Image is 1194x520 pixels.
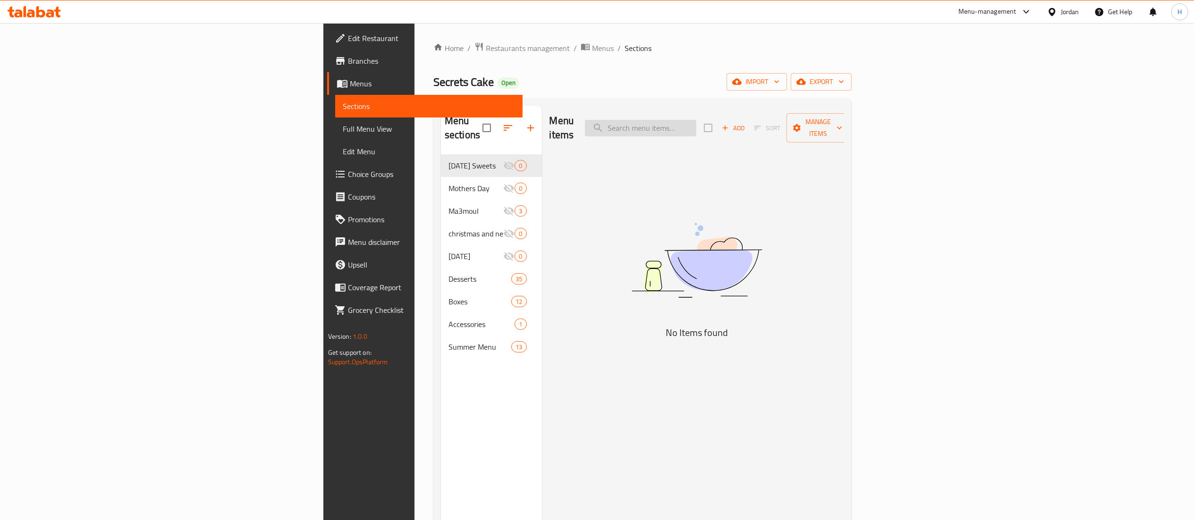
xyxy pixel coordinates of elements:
[348,282,515,293] span: Coverage Report
[348,33,515,44] span: Edit Restaurant
[343,146,515,157] span: Edit Menu
[343,101,515,112] span: Sections
[1061,7,1079,17] div: Jordan
[958,6,1016,17] div: Menu-management
[327,299,523,321] a: Grocery Checklist
[441,177,542,200] div: Mothers Day0
[449,251,503,262] span: [DATE]
[515,252,526,261] span: 0
[441,245,542,268] div: [DATE]0
[515,160,526,171] div: items
[579,325,815,340] h5: No Items found
[718,121,748,135] span: Add item
[327,276,523,299] a: Coverage Report
[327,185,523,208] a: Coupons
[486,42,570,54] span: Restaurants management
[441,335,542,358] div: Summer Menu13
[335,95,523,117] a: Sections
[350,78,515,89] span: Menus
[343,123,515,134] span: Full Menu View
[449,319,515,330] span: Accessories
[581,42,614,54] a: Menus
[449,251,503,262] div: Valentine's Day
[515,184,526,193] span: 0
[353,330,367,343] span: 1.0.0
[787,113,850,143] button: Manage items
[449,296,511,307] span: Boxes
[348,236,515,248] span: Menu disclaimer
[335,117,523,140] a: Full Menu View
[511,296,526,307] div: items
[441,154,542,177] div: [DATE] Sweets0
[625,42,652,54] span: Sections
[449,183,503,194] span: Mothers Day
[441,268,542,290] div: Desserts35
[503,183,515,194] svg: Inactive section
[579,198,815,323] img: dish.svg
[592,42,614,54] span: Menus
[449,341,511,352] span: Summer Menu
[327,253,523,276] a: Upsell
[515,320,526,329] span: 1
[791,73,852,91] button: export
[512,343,526,352] span: 13
[477,118,497,138] span: Select all sections
[348,55,515,67] span: Branches
[727,73,787,91] button: import
[618,42,621,54] li: /
[512,275,526,284] span: 35
[449,228,503,239] span: christmas and new year cake
[574,42,577,54] li: /
[734,76,779,88] span: import
[327,27,523,50] a: Edit Restaurant
[511,273,526,285] div: items
[515,205,526,217] div: items
[515,161,526,170] span: 0
[503,205,515,217] svg: Inactive section
[328,346,372,359] span: Get support on:
[327,208,523,231] a: Promotions
[515,228,526,239] div: items
[441,290,542,313] div: Boxes12
[585,120,696,136] input: search
[348,304,515,316] span: Grocery Checklist
[348,191,515,202] span: Coupons
[512,297,526,306] span: 12
[441,151,542,362] nav: Menu sections
[327,50,523,72] a: Branches
[449,160,503,171] div: Ramadan Sweets
[433,42,852,54] nav: breadcrumb
[515,183,526,194] div: items
[515,251,526,262] div: items
[441,313,542,335] div: Accessories1
[515,207,526,216] span: 3
[503,228,515,239] svg: Inactive section
[519,117,542,139] button: Add section
[449,273,511,285] span: Desserts
[515,229,526,238] span: 0
[328,356,388,368] a: Support.OpsPlatform
[503,160,515,171] svg: Inactive section
[348,259,515,270] span: Upsell
[327,231,523,253] a: Menu disclaimer
[511,341,526,352] div: items
[748,121,787,135] span: Select section first
[503,251,515,262] svg: Inactive section
[327,72,523,95] a: Menus
[335,140,523,163] a: Edit Menu
[550,114,574,142] h2: Menu items
[449,160,503,171] span: [DATE] Sweets
[328,330,351,343] span: Version:
[449,205,503,217] div: Ma3moul
[515,319,526,330] div: items
[720,123,746,134] span: Add
[441,222,542,245] div: christmas and new year cake0
[718,121,748,135] button: Add
[497,117,519,139] span: Sort sections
